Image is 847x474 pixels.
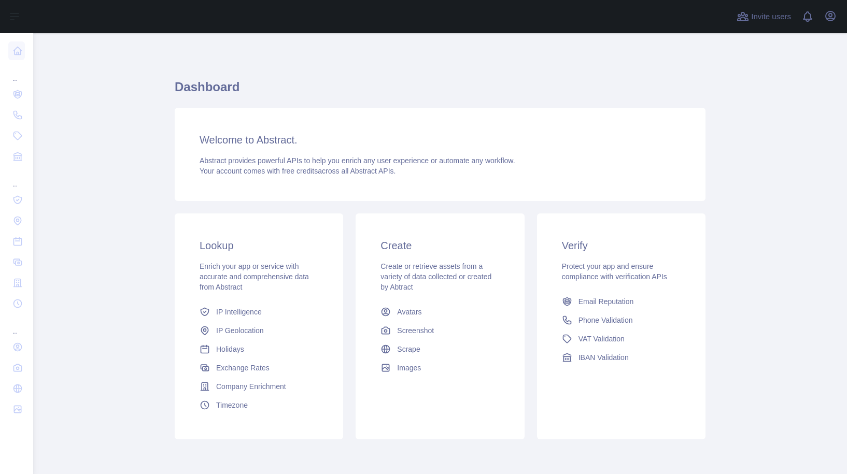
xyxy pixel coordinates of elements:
span: IP Geolocation [216,325,264,336]
span: Scrape [397,344,420,354]
button: Invite users [735,8,793,25]
span: Phone Validation [578,315,633,325]
span: Timezone [216,400,248,410]
span: Avatars [397,307,421,317]
span: Exchange Rates [216,363,270,373]
h1: Dashboard [175,79,705,104]
a: VAT Validation [558,329,685,348]
div: ... [8,168,25,189]
span: Your account comes with across all Abstract APIs. [200,167,396,175]
a: Avatars [376,303,503,321]
a: Timezone [195,396,322,414]
a: IBAN Validation [558,348,685,367]
span: Enrich your app or service with accurate and comprehensive data from Abstract [200,262,309,291]
h3: Lookup [200,238,318,253]
a: Scrape [376,340,503,358]
a: Holidays [195,340,322,358]
a: Exchange Rates [195,358,322,377]
a: Phone Validation [558,311,685,329]
div: ... [8,315,25,336]
a: Email Reputation [558,292,685,311]
span: Screenshot [397,325,434,336]
a: IP Geolocation [195,321,322,340]
span: free credits [282,167,318,175]
span: IP Intelligence [216,307,262,317]
span: Email Reputation [578,296,634,307]
a: Screenshot [376,321,503,340]
a: Company Enrichment [195,377,322,396]
span: Holidays [216,344,244,354]
span: Company Enrichment [216,381,286,392]
h3: Verify [562,238,681,253]
h3: Create [380,238,499,253]
h3: Welcome to Abstract. [200,133,681,147]
span: Images [397,363,421,373]
span: Protect your app and ensure compliance with verification APIs [562,262,667,281]
span: Invite users [751,11,791,23]
a: Images [376,358,503,377]
span: Abstract provides powerful APIs to help you enrich any user experience or automate any workflow. [200,156,515,165]
span: Create or retrieve assets from a variety of data collected or created by Abtract [380,262,491,291]
span: VAT Validation [578,334,625,344]
span: IBAN Validation [578,352,629,363]
a: IP Intelligence [195,303,322,321]
div: ... [8,62,25,83]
